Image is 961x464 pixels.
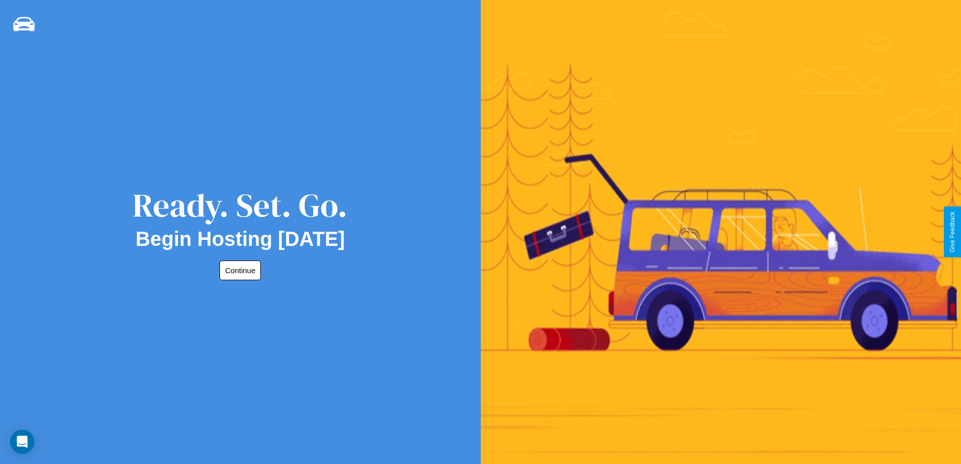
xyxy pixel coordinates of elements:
[10,430,34,454] div: Open Intercom Messenger
[133,183,348,228] div: Ready. Set. Go.
[219,261,261,280] button: Continue
[949,212,956,252] div: Give Feedback
[136,228,345,250] h2: Begin Hosting [DATE]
